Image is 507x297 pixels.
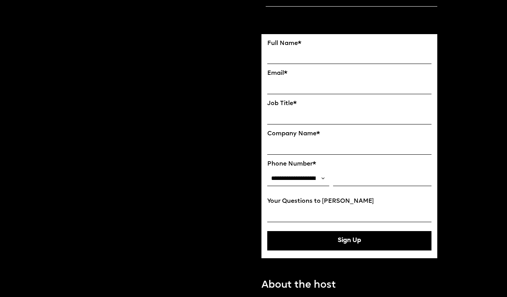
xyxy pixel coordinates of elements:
label: Your Questions to [PERSON_NAME] [267,198,432,205]
label: Phone Number [267,161,432,168]
label: Full Name [267,40,432,47]
label: Company Name [267,130,432,138]
label: Job Title [267,100,432,107]
label: Email [267,70,432,77]
p: About the host [261,278,336,293]
button: Sign Up [267,231,432,250]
